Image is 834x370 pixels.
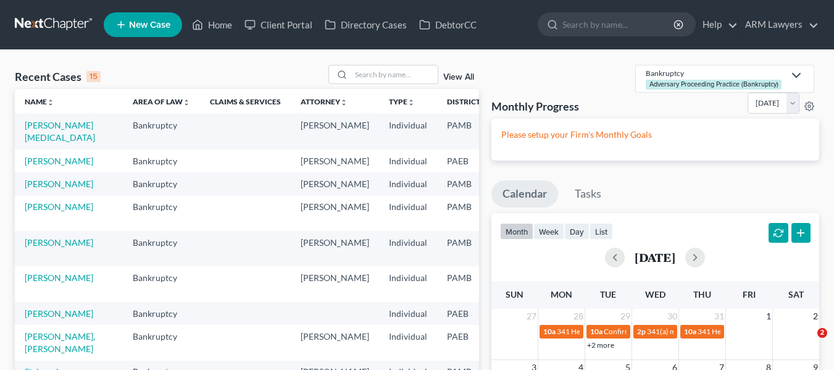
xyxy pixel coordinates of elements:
[600,289,616,300] span: Tue
[407,99,415,106] i: unfold_more
[238,14,319,36] a: Client Portal
[698,327,808,336] span: 341 Hearing for [PERSON_NAME]
[291,231,379,266] td: [PERSON_NAME]
[637,327,646,336] span: 2p
[619,309,632,324] span: 29
[379,196,437,231] td: Individual
[15,69,101,84] div: Recent Cases
[123,114,200,149] td: Bankruptcy
[25,331,95,354] a: [PERSON_NAME], [PERSON_NAME]
[379,266,437,301] td: Individual
[604,327,735,336] span: Confirmation Date for [PERSON_NAME]
[572,309,585,324] span: 28
[437,302,498,325] td: PAEB
[379,149,437,172] td: Individual
[379,114,437,149] td: Individual
[590,327,603,336] span: 10a
[25,201,93,212] a: [PERSON_NAME]
[123,196,200,231] td: Bankruptcy
[646,68,784,78] div: Bankruptcy
[437,114,498,149] td: PAMB
[379,302,437,325] td: Individual
[25,308,93,319] a: [PERSON_NAME]
[291,196,379,231] td: [PERSON_NAME]
[765,309,772,324] span: 1
[506,289,523,300] span: Sun
[291,325,379,360] td: [PERSON_NAME]
[437,266,498,301] td: PAMB
[491,99,579,114] h3: Monthly Progress
[25,237,93,248] a: [PERSON_NAME]
[817,328,827,338] span: 2
[379,325,437,360] td: Individual
[133,97,190,106] a: Area of Lawunfold_more
[123,325,200,360] td: Bankruptcy
[491,180,558,208] a: Calendar
[551,289,572,300] span: Mon
[319,14,413,36] a: Directory Cases
[812,309,819,324] span: 2
[379,231,437,266] td: Individual
[25,156,93,166] a: [PERSON_NAME]
[500,223,533,240] button: month
[340,99,348,106] i: unfold_more
[25,97,54,106] a: Nameunfold_more
[129,20,170,30] span: New Case
[525,309,538,324] span: 27
[647,327,766,336] span: 341(a) meeting for [PERSON_NAME]
[590,223,613,240] button: list
[684,327,696,336] span: 10a
[25,272,93,283] a: [PERSON_NAME]
[25,120,95,143] a: [PERSON_NAME][MEDICAL_DATA]
[389,97,415,106] a: Typeunfold_more
[25,179,93,189] a: [PERSON_NAME]
[587,340,614,350] a: +2 more
[123,266,200,301] td: Bankruptcy
[351,65,438,83] input: Search by name...
[123,302,200,325] td: Bankruptcy
[533,223,564,240] button: week
[437,196,498,231] td: PAMB
[123,172,200,195] td: Bankruptcy
[543,327,556,336] span: 10a
[301,97,348,106] a: Attorneyunfold_more
[291,114,379,149] td: [PERSON_NAME]
[47,99,54,106] i: unfold_more
[635,251,675,264] h2: [DATE]
[792,328,822,358] iframe: Intercom live chat
[291,149,379,172] td: [PERSON_NAME]
[437,172,498,195] td: PAMB
[696,14,738,36] a: Help
[564,223,590,240] button: day
[183,99,190,106] i: unfold_more
[443,73,474,82] a: View All
[447,97,488,106] a: Districtunfold_more
[743,289,756,300] span: Fri
[437,325,498,360] td: PAEB
[291,172,379,195] td: [PERSON_NAME]
[186,14,238,36] a: Home
[123,149,200,172] td: Bankruptcy
[379,172,437,195] td: Individual
[713,309,725,324] span: 31
[123,231,200,266] td: Bankruptcy
[562,13,675,36] input: Search by name...
[437,149,498,172] td: PAEB
[413,14,483,36] a: DebtorCC
[200,89,291,114] th: Claims & Services
[291,266,379,301] td: [PERSON_NAME]
[501,128,809,141] p: Please setup your Firm's Monthly Goals
[646,80,782,89] div: Adversary Proceeding Practice (Bankruptcy)
[86,71,101,82] div: 15
[693,289,711,300] span: Thu
[557,327,722,336] span: 341 Hearing for Steingrabe, [GEOGRAPHIC_DATA]
[645,289,665,300] span: Wed
[788,289,804,300] span: Sat
[564,180,612,208] a: Tasks
[437,231,498,266] td: PAMB
[739,14,819,36] a: ARM Lawyers
[666,309,678,324] span: 30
